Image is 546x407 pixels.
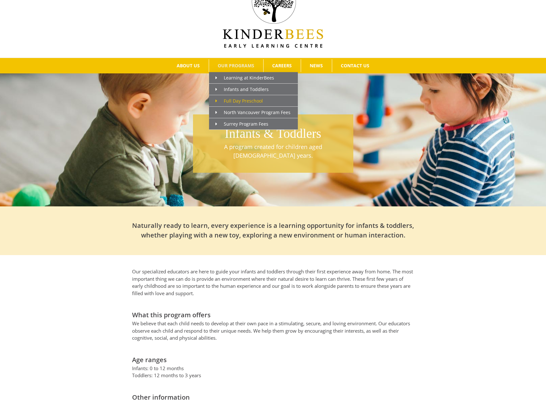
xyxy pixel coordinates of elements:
a: North Vancouver Program Fees [209,107,298,118]
span: ABOUT US [177,63,200,68]
a: Full Day Preschool [209,95,298,107]
p: Our specialized educators are here to guide your infants and toddlers through their first experie... [132,268,414,297]
span: Full Day Preschool [215,98,263,104]
span: Surrey Program Fees [215,121,268,127]
h2: Other information [132,393,414,402]
span: NEWS [310,63,323,68]
a: ABOUT US [168,59,209,72]
span: OUR PROGRAMS [218,63,254,68]
a: Learning at KinderBees [209,72,298,84]
a: CONTACT US [332,59,378,72]
span: CAREERS [272,63,292,68]
span: Learning at KinderBees [215,75,274,81]
h1: Infants & Toddlers [196,125,350,143]
p: We believe that each child needs to develop at their own pace in a stimulating, secure, and lovin... [132,320,414,342]
h2: Age ranges [132,355,414,365]
h2: Naturally ready to learn, every experience is a learning opportunity for infants & toddlers, whet... [132,221,414,240]
nav: Main Menu [10,58,536,73]
a: Infants and Toddlers [209,84,298,95]
p: Infants: 0 to 12 months Toddlers: 12 months to 3 years [132,365,414,379]
span: Infants and Toddlers [215,86,269,92]
p: A program created for children aged [DEMOGRAPHIC_DATA] years. [196,143,350,160]
a: OUR PROGRAMS [209,59,263,72]
span: North Vancouver Program Fees [215,109,290,115]
a: Surrey Program Fees [209,118,298,130]
a: NEWS [301,59,332,72]
a: CAREERS [264,59,301,72]
span: CONTACT US [341,63,369,68]
h2: What this program offers [132,310,414,320]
